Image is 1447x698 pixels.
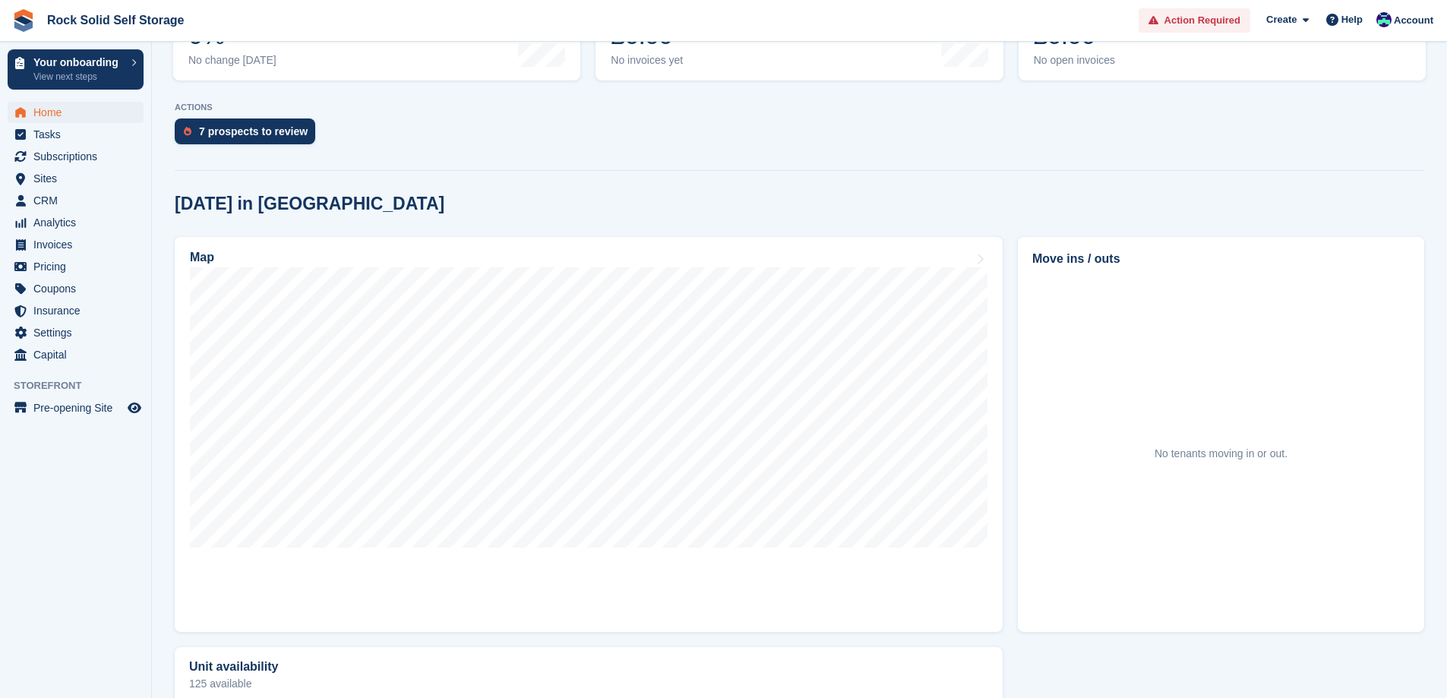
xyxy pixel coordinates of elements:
[1394,13,1433,28] span: Account
[33,102,125,123] span: Home
[190,251,214,264] h2: Map
[1034,54,1138,67] div: No open invoices
[1376,12,1392,27] img: Steven Quinn
[8,278,144,299] a: menu
[8,397,144,418] a: menu
[33,146,125,167] span: Subscriptions
[1341,12,1363,27] span: Help
[1139,8,1250,33] a: Action Required
[175,103,1424,112] p: ACTIONS
[8,300,144,321] a: menu
[33,344,125,365] span: Capital
[175,194,444,214] h2: [DATE] in [GEOGRAPHIC_DATA]
[611,54,724,67] div: No invoices yet
[184,127,191,136] img: prospect-51fa495bee0391a8d652442698ab0144808aea92771e9ea1ae160a38d050c398.svg
[33,212,125,233] span: Analytics
[33,397,125,418] span: Pre-opening Site
[189,678,988,689] p: 125 available
[33,190,125,211] span: CRM
[8,212,144,233] a: menu
[8,124,144,145] a: menu
[1266,12,1297,27] span: Create
[8,146,144,167] a: menu
[175,237,1003,632] a: Map
[33,234,125,255] span: Invoices
[33,278,125,299] span: Coupons
[41,8,190,33] a: Rock Solid Self Storage
[33,300,125,321] span: Insurance
[199,125,308,137] div: 7 prospects to review
[175,118,323,152] a: 7 prospects to review
[33,57,124,68] p: Your onboarding
[12,9,35,32] img: stora-icon-8386f47178a22dfd0bd8f6a31ec36ba5ce8667c1dd55bd0f319d3a0aa187defe.svg
[8,344,144,365] a: menu
[8,168,144,189] a: menu
[14,378,151,393] span: Storefront
[1032,250,1410,268] h2: Move ins / outs
[8,102,144,123] a: menu
[33,168,125,189] span: Sites
[33,256,125,277] span: Pricing
[8,49,144,90] a: Your onboarding View next steps
[1155,446,1287,462] div: No tenants moving in or out.
[189,660,278,674] h2: Unit availability
[8,234,144,255] a: menu
[8,190,144,211] a: menu
[33,322,125,343] span: Settings
[8,322,144,343] a: menu
[33,124,125,145] span: Tasks
[1164,13,1240,28] span: Action Required
[125,399,144,417] a: Preview store
[8,256,144,277] a: menu
[188,54,276,67] div: No change [DATE]
[33,70,124,84] p: View next steps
